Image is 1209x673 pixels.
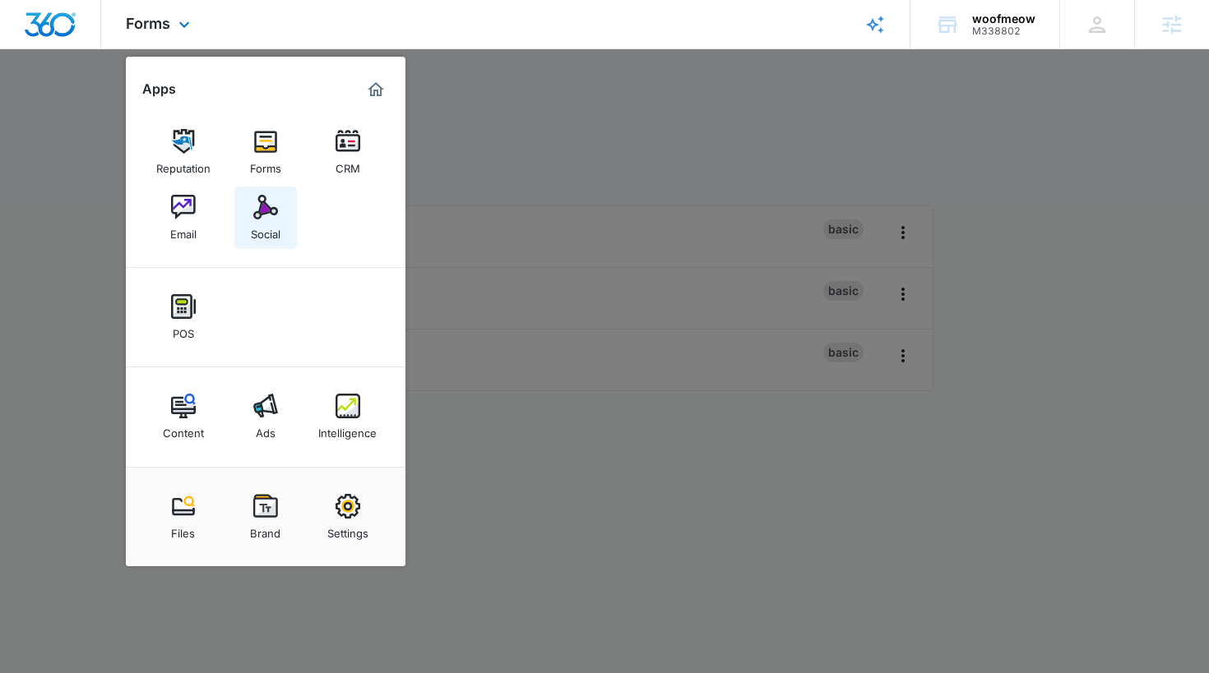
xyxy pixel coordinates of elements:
div: Settings [327,519,368,540]
div: Forms [250,154,281,175]
div: Files [171,519,195,540]
div: CRM [336,154,360,175]
a: Intelligence [317,385,379,448]
div: Social [251,219,280,241]
a: Email [152,187,215,249]
a: CRM [317,121,379,183]
a: Reputation [152,121,215,183]
div: account name [972,12,1035,25]
h2: Apps [142,81,176,97]
a: POS [152,286,215,348]
a: Marketing 360® Dashboard [363,76,389,103]
a: Brand [234,486,297,548]
a: Ads [234,385,297,448]
a: Social [234,187,297,249]
div: Content [163,418,204,440]
a: Files [152,486,215,548]
div: Ads [256,418,276,440]
span: Forms [126,15,170,32]
a: Content [152,385,215,448]
a: Settings [317,486,379,548]
div: Brand [250,519,280,540]
div: POS [173,319,194,340]
div: account id [972,25,1035,37]
a: Forms [234,121,297,183]
div: Intelligence [318,418,377,440]
div: Reputation [156,154,211,175]
div: Email [170,219,197,241]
